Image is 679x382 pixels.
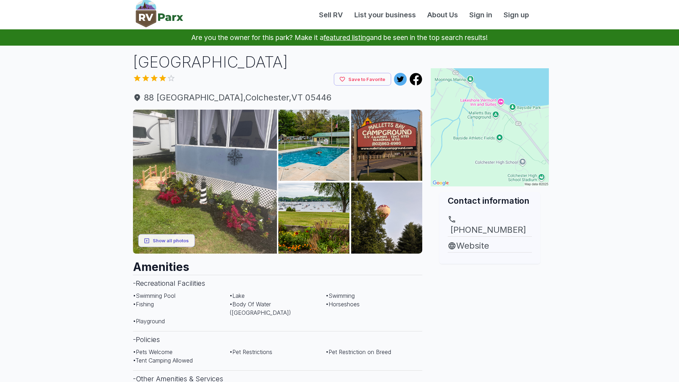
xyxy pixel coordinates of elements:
[133,331,422,348] h3: - Policies
[230,301,291,316] span: • Body Of Water ([GEOGRAPHIC_DATA])
[349,10,422,20] a: List your business
[351,183,422,254] img: AAcXr8plfjBhr36jzze-FO3cKLREPLImURqeeASeE-IzBWy7ft5vNeBFFDYHHeUE2CYpGvvaxvXNvtRauQwS6C3CGCBQLknT3...
[133,275,422,291] h3: - Recreational Facilities
[278,110,349,181] img: AAcXr8oWegayb5AFmfjlM-JNn7APfcBpS-OEwyvIcBYtjXmhMYrlyc7ycmTrcsq2movGA4mkrThAO3nnIuynZt9gjYsrTETSf...
[133,348,173,355] span: • Pets Welcome
[448,239,532,252] a: Website
[351,110,422,181] img: AAcXr8rI5dJMBeCIs_2_tQjimfCCZj_XPLqYKHCMbFrvpuKciOPiQvxTIMDwzWX3IeR9DmgAFMHGkHVUU5ckO2vUbuUulEExS...
[313,10,349,20] a: Sell RV
[278,183,349,254] img: AAcXr8rIlJXrTFWwwqMwBQUHiWckOtHwnEwIsdRq1FjfNNsDDAx3VXI7LSPo4v5yZ2_0X8_5U-smLg7b92cqZ-LYwER4mmUlN...
[448,215,532,236] a: [PHONE_NUMBER]
[133,254,422,275] h2: Amenities
[138,234,195,247] button: Show all photos
[326,348,391,355] span: • Pet Restriction on Breed
[133,91,422,104] span: 88 [GEOGRAPHIC_DATA] , Colchester , VT 05446
[133,91,422,104] a: 88 [GEOGRAPHIC_DATA],Colchester,VT 05446
[324,33,370,42] a: featured listing
[133,51,422,73] h1: [GEOGRAPHIC_DATA]
[8,29,671,46] p: Are you the owner for this park? Make it a and be seen in the top search results!
[133,357,193,364] span: • Tent Camping Allowed
[334,73,391,86] button: Save to Favorite
[422,10,464,20] a: About Us
[133,292,175,299] span: • Swimming Pool
[326,301,360,308] span: • Horseshoes
[431,68,549,186] img: Map for Malletts Bay Campground
[464,10,498,20] a: Sign in
[230,292,245,299] span: • Lake
[448,195,532,207] h2: Contact information
[230,348,272,355] span: • Pet Restrictions
[133,110,277,254] img: AAcXr8q0C5-Opo8ekfD28DTgsZe7OvohwDU0-663v8clQIJ8slVYubdnVvVFTg0vQHMmkPQ3RpDq2MHcK4ZoMfyUGlcTkRxD6...
[326,292,355,299] span: • Swimming
[133,301,154,308] span: • Fishing
[498,10,535,20] a: Sign up
[133,318,165,325] span: • Playground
